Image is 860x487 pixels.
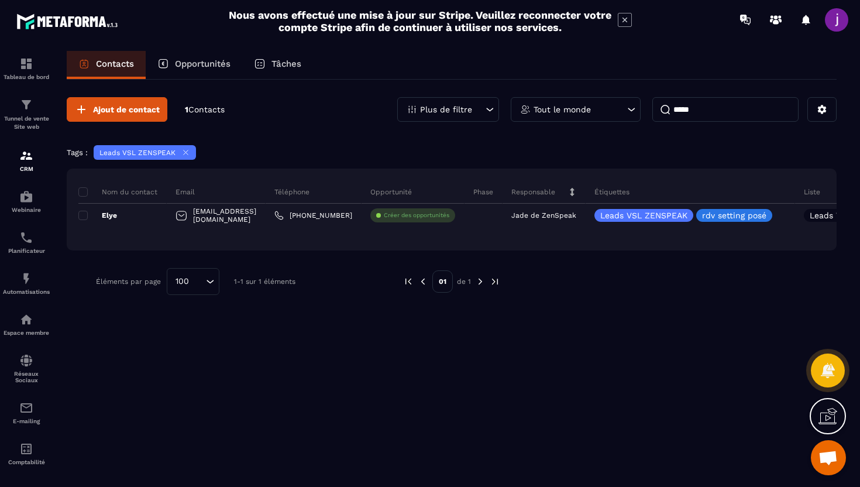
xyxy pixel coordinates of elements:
span: Ajout de contact [93,104,160,115]
p: Tâches [271,59,301,69]
a: formationformationTunnel de vente Site web [3,89,50,140]
p: Téléphone [274,187,309,197]
img: logo [16,11,122,32]
img: prev [418,276,428,287]
a: automationsautomationsWebinaire [3,181,50,222]
a: emailemailE-mailing [3,392,50,433]
span: 100 [171,275,193,288]
img: social-network [19,354,33,368]
p: E-mailing [3,418,50,424]
p: Phase [473,187,493,197]
img: next [490,276,500,287]
p: 01 [432,270,453,293]
a: automationsautomationsAutomatisations [3,263,50,304]
p: Liste [804,187,820,197]
p: Tableau de bord [3,74,50,80]
p: Réseaux Sociaux [3,371,50,383]
img: formation [19,98,33,112]
div: Search for option [167,268,219,295]
img: automations [19,190,33,204]
p: rdv setting posé [702,211,766,220]
img: scheduler [19,231,33,245]
a: Contacts [67,51,146,79]
p: Leads VSL ZENSPEAK [600,211,687,220]
span: Contacts [188,105,225,114]
p: Planificateur [3,248,50,254]
p: Nom du contact [78,187,157,197]
a: automationsautomationsEspace membre [3,304,50,345]
a: [PHONE_NUMBER] [274,211,352,220]
p: 1-1 sur 1 éléments [234,277,295,286]
p: Éléments par page [96,277,161,286]
p: Opportunité [370,187,412,197]
img: email [19,401,33,415]
p: Créer des opportunités [384,211,449,220]
p: Opportunités [175,59,231,69]
p: Tout le monde [534,105,591,114]
p: Contacts [96,59,134,69]
p: Tags : [67,148,88,157]
a: Opportunités [146,51,242,79]
p: Automatisations [3,289,50,295]
div: Ouvrir le chat [811,440,846,475]
p: Webinaire [3,207,50,213]
p: Comptabilité [3,459,50,465]
p: CRM [3,166,50,172]
p: 1 [185,104,225,115]
p: Elye [78,211,117,220]
img: automations [19,272,33,286]
p: Responsable [511,187,555,197]
input: Search for option [193,275,203,288]
a: formationformationTableau de bord [3,48,50,89]
p: de 1 [457,277,471,286]
p: Email [176,187,195,197]
img: accountant [19,442,33,456]
p: Étiquettes [594,187,629,197]
a: formationformationCRM [3,140,50,181]
img: formation [19,149,33,163]
img: prev [403,276,414,287]
a: social-networksocial-networkRéseaux Sociaux [3,345,50,392]
p: Jade de ZenSpeak [511,211,576,220]
img: next [475,276,486,287]
button: Ajout de contact [67,97,167,122]
img: formation [19,57,33,71]
img: automations [19,313,33,327]
h2: Nous avons effectué une mise à jour sur Stripe. Veuillez reconnecter votre compte Stripe afin de ... [228,9,612,33]
p: Espace membre [3,330,50,336]
p: Leads VSL ZENSPEAK [99,149,176,157]
p: Tunnel de vente Site web [3,115,50,131]
a: schedulerschedulerPlanificateur [3,222,50,263]
p: Plus de filtre [420,105,472,114]
a: accountantaccountantComptabilité [3,433,50,474]
a: Tâches [242,51,313,79]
